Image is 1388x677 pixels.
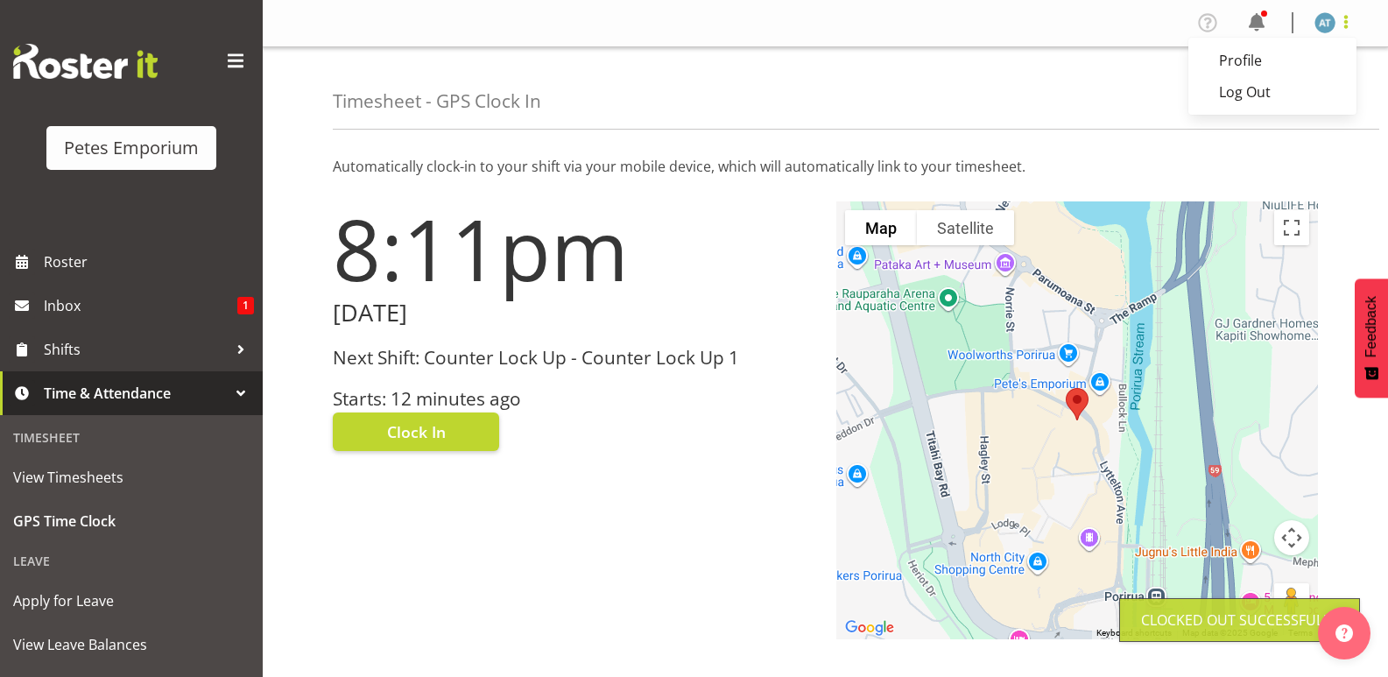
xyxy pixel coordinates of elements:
[1274,520,1309,555] button: Map camera controls
[333,201,815,296] h1: 8:11pm
[4,455,258,499] a: View Timesheets
[44,293,237,319] span: Inbox
[1274,210,1309,245] button: Toggle fullscreen view
[1363,296,1379,357] span: Feedback
[1096,627,1172,639] button: Keyboard shortcuts
[845,210,917,245] button: Show street map
[1141,610,1338,631] div: Clocked out Successfully
[1355,279,1388,398] button: Feedback - Show survey
[4,420,258,455] div: Timesheet
[44,336,228,363] span: Shifts
[13,508,250,534] span: GPS Time Clock
[1335,624,1353,642] img: help-xxl-2.png
[841,617,898,639] img: Google
[1188,45,1356,76] a: Profile
[333,300,815,327] h2: [DATE]
[13,631,250,658] span: View Leave Balances
[917,210,1014,245] button: Show satellite imagery
[4,543,258,579] div: Leave
[333,413,499,451] button: Clock In
[1274,583,1309,618] button: Drag Pegman onto the map to open Street View
[4,579,258,623] a: Apply for Leave
[13,44,158,79] img: Rosterit website logo
[1314,12,1335,33] img: alex-micheal-taniwha5364.jpg
[841,617,898,639] a: Open this area in Google Maps (opens a new window)
[333,348,815,368] h3: Next Shift: Counter Lock Up - Counter Lock Up 1
[13,588,250,614] span: Apply for Leave
[387,420,446,443] span: Clock In
[44,249,254,275] span: Roster
[333,156,1318,177] p: Automatically clock-in to your shift via your mobile device, which will automatically link to you...
[4,499,258,543] a: GPS Time Clock
[237,297,254,314] span: 1
[333,91,541,111] h4: Timesheet - GPS Clock In
[44,380,228,406] span: Time & Attendance
[64,135,199,161] div: Petes Emporium
[333,389,815,409] h3: Starts: 12 minutes ago
[13,464,250,490] span: View Timesheets
[4,623,258,666] a: View Leave Balances
[1188,76,1356,108] a: Log Out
